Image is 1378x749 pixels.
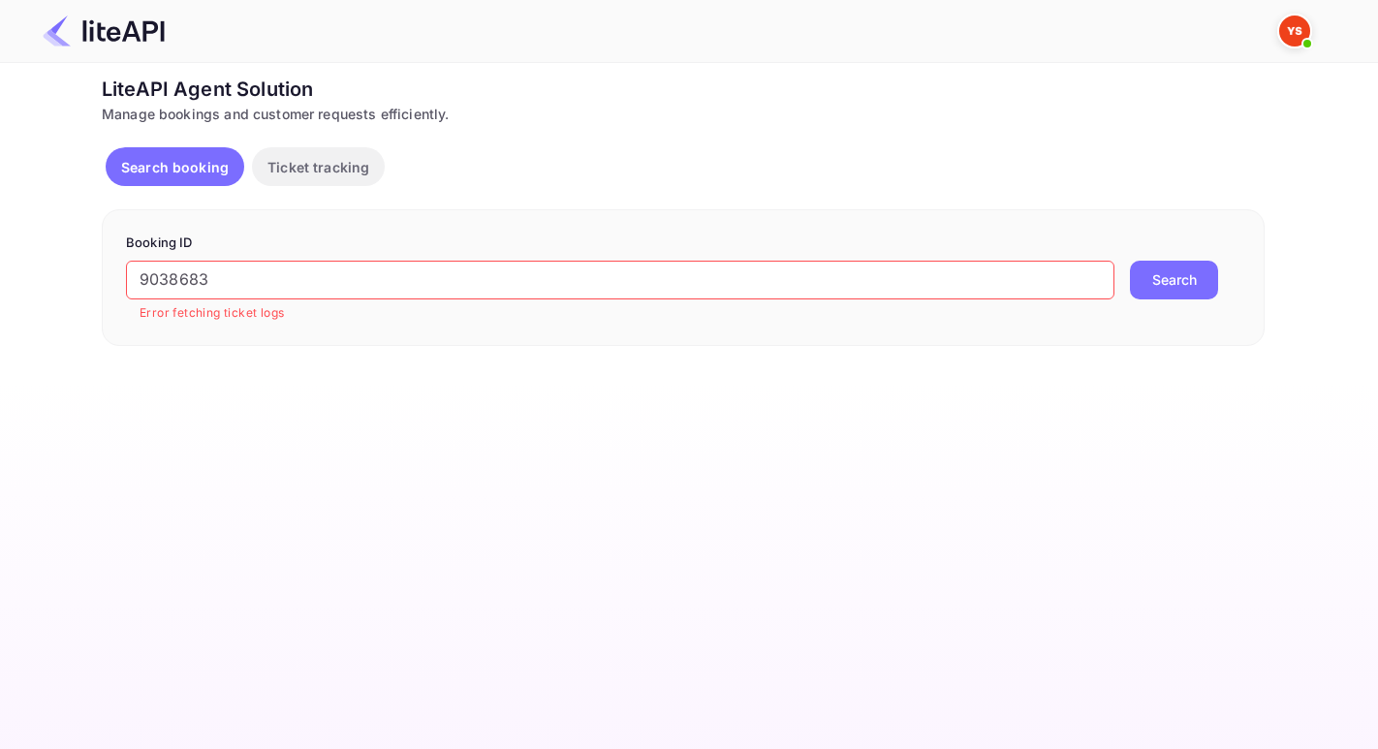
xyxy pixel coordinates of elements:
img: LiteAPI Logo [43,16,165,47]
p: Booking ID [126,234,1240,253]
p: Search booking [121,157,229,177]
input: Enter Booking ID (e.g., 63782194) [126,261,1114,299]
p: Error fetching ticket logs [140,303,1101,323]
button: Search [1130,261,1218,299]
div: Manage bookings and customer requests efficiently. [102,104,1265,124]
p: Ticket tracking [267,157,369,177]
div: LiteAPI Agent Solution [102,75,1265,104]
img: Yandex Support [1279,16,1310,47]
